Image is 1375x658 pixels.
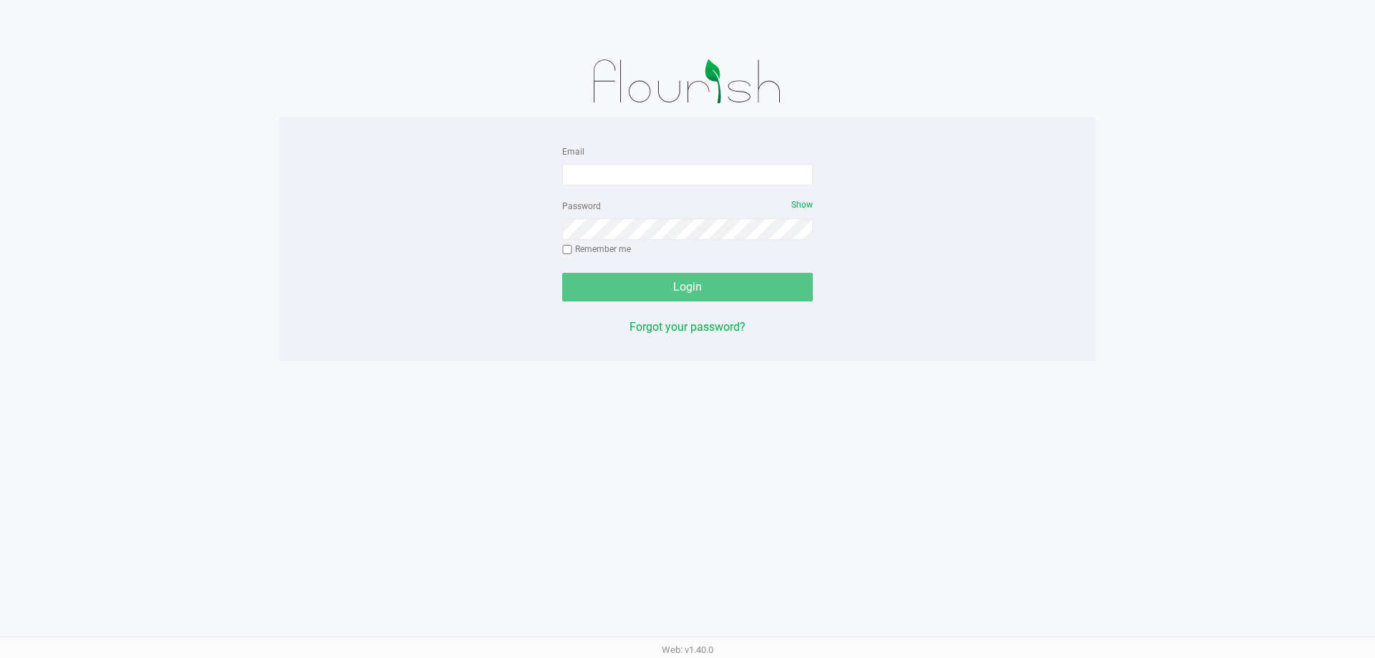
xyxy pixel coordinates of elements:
input: Remember me [562,245,572,255]
button: Forgot your password? [629,319,746,336]
label: Remember me [562,243,631,256]
span: Show [791,200,813,210]
span: Web: v1.40.0 [662,644,713,655]
label: Password [562,200,601,213]
label: Email [562,145,584,158]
